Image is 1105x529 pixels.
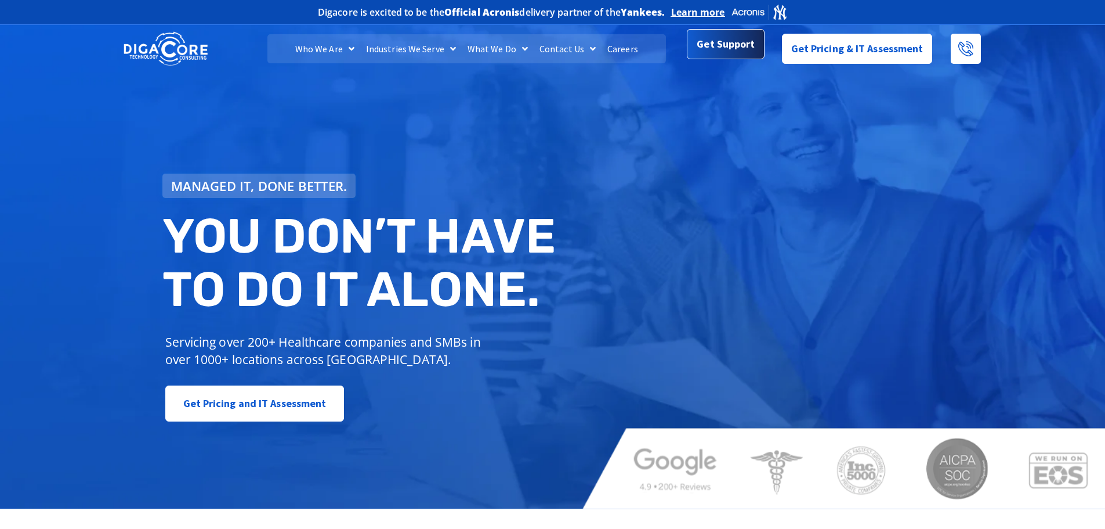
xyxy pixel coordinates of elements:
[165,386,345,422] a: Get Pricing and IT Assessment
[687,31,764,61] a: Get Support
[360,34,462,63] a: Industries We Serve
[462,34,534,63] a: What We Do
[782,31,933,61] a: Get Pricing & IT Assessment
[165,333,490,368] p: Servicing over 200+ Healthcare companies and SMBs in over 1000+ locations across [GEOGRAPHIC_DATA].
[318,8,665,17] h2: Digacore is excited to be the delivery partner of the
[621,6,665,19] b: Yankees.
[289,34,360,63] a: Who We Are
[124,31,208,67] img: DigaCore Technology Consulting
[534,34,602,63] a: Contact Us
[602,34,644,63] a: Careers
[697,34,755,57] span: Get Support
[444,6,520,19] b: Official Acronis
[183,392,327,415] span: Get Pricing and IT Assessment
[171,179,347,192] span: Managed IT, done better.
[731,3,788,20] img: Acronis
[671,6,725,18] a: Learn more
[791,34,923,57] span: Get Pricing & IT Assessment
[267,34,665,63] nav: Menu
[162,174,356,198] a: Managed IT, done better.
[162,210,561,316] h2: You don’t have to do IT alone.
